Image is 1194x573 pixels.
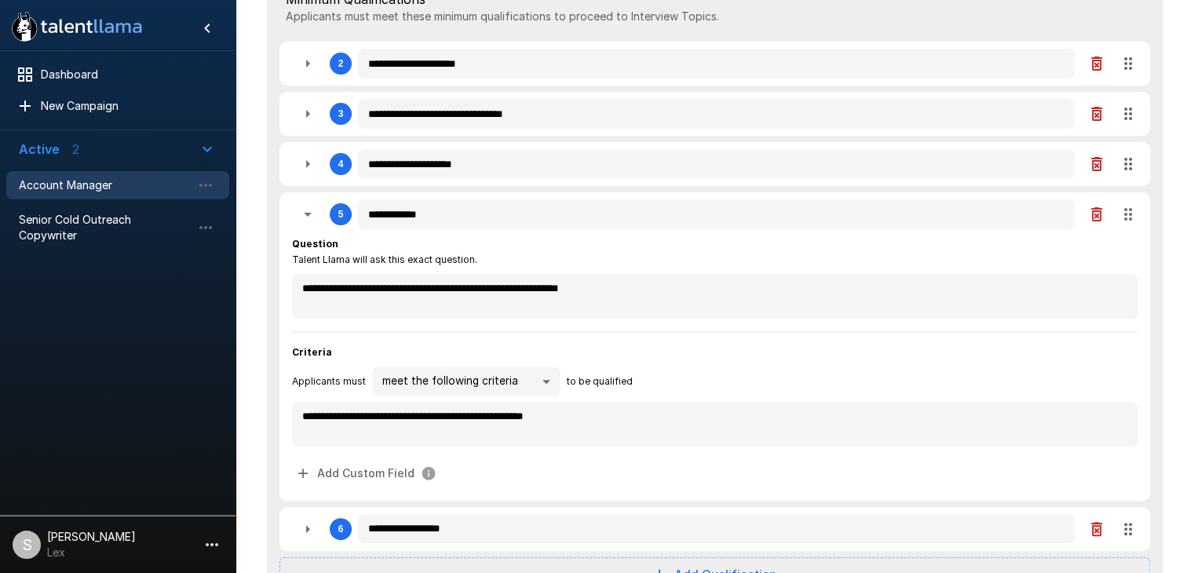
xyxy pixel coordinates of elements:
[292,346,332,358] b: Criteria
[292,252,477,268] span: Talent Llama will ask this exact question.
[279,142,1150,186] div: 4
[292,374,366,389] span: Applicants must
[279,92,1150,136] div: 3
[372,367,560,396] div: meet the following criteria
[286,9,1144,24] p: Applicants must meet these minimum qualifications to proceed to Interview Topics.
[338,209,344,220] div: 5
[292,238,338,250] b: Question
[279,42,1150,86] div: 2
[338,159,344,170] div: 4
[292,459,443,488] span: Custom fields allow you to automatically extract specific data from candidate responses.
[338,58,344,69] div: 2
[338,108,344,119] div: 3
[338,524,344,535] div: 6
[279,507,1150,551] div: 6
[567,374,633,389] span: to be qualified
[292,459,443,488] button: Add Custom Field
